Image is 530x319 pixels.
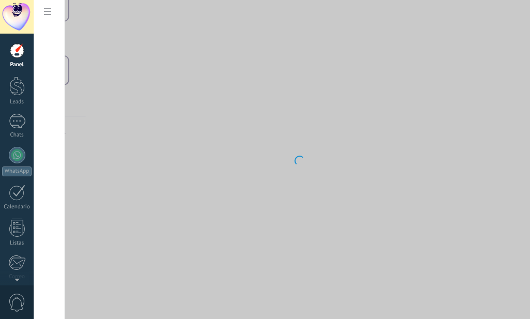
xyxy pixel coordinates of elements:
[2,62,32,68] div: Panel
[2,240,32,247] div: Listas
[2,204,32,210] div: Calendario
[2,99,32,105] div: Leads
[2,132,32,139] div: Chats
[2,166,32,176] div: WhatsApp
